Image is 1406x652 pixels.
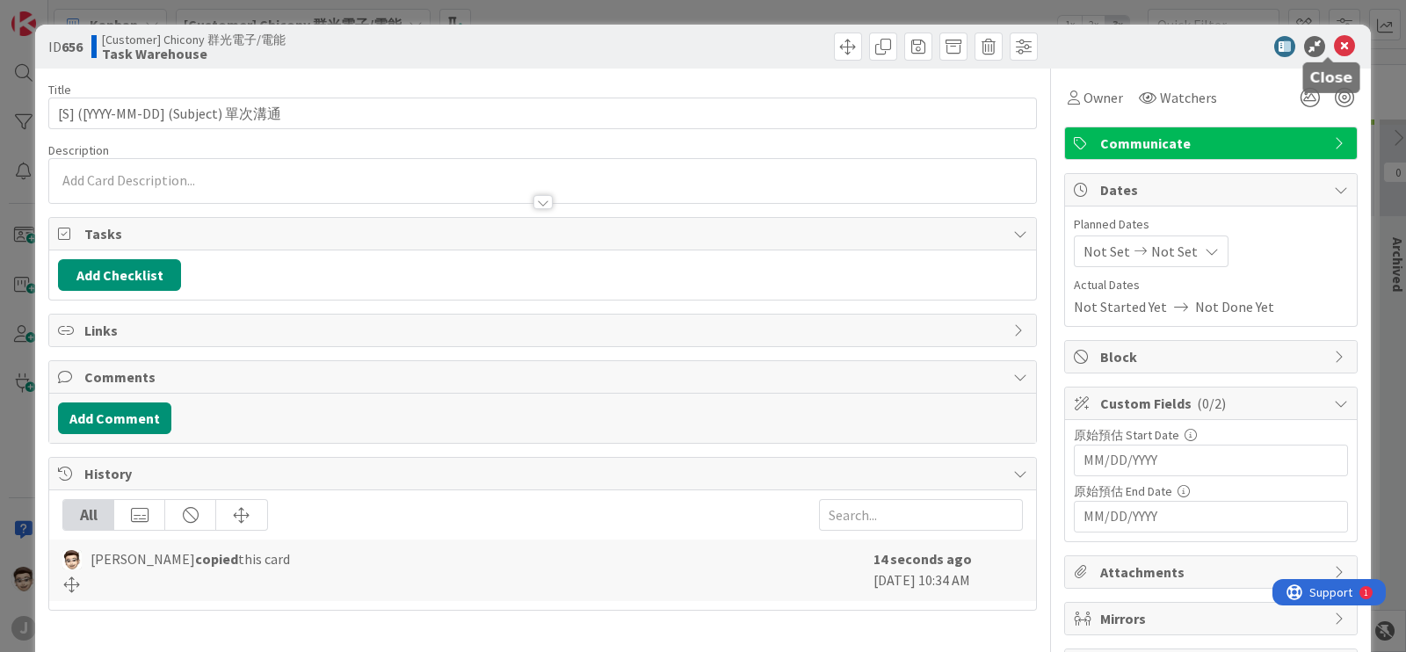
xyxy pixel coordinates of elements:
label: Title [48,82,71,98]
span: Not Started Yet [1074,296,1167,317]
h5: Close [1310,69,1353,86]
b: 14 seconds ago [873,550,972,568]
div: [DATE] 10:34 AM [873,548,1023,592]
div: 原始預估 End Date [1074,485,1348,497]
span: ID [48,36,83,57]
span: Custom Fields [1100,393,1325,414]
span: Watchers [1160,87,1217,108]
span: Comments [84,366,1004,388]
span: Not Set [1151,241,1198,262]
span: [Customer] Chicony 群光電子/電能 [102,33,286,47]
button: Add Comment [58,402,171,434]
button: Add Checklist [58,259,181,291]
span: Description [48,142,109,158]
input: MM/DD/YYYY [1083,502,1338,532]
input: type card name here... [48,98,1037,129]
div: 1 [91,7,96,21]
span: [PERSON_NAME] this card [91,548,290,569]
span: Not Done Yet [1195,296,1274,317]
span: Links [84,320,1004,341]
span: Support [37,3,80,24]
span: Dates [1100,179,1325,200]
input: Search... [819,499,1023,531]
span: Mirrors [1100,608,1325,629]
img: Sc [62,550,82,569]
div: All [63,500,114,530]
span: ( 0/2 ) [1197,395,1226,412]
b: 656 [62,38,83,55]
span: History [84,463,1004,484]
span: Planned Dates [1074,215,1348,234]
span: Communicate [1100,133,1325,154]
span: Actual Dates [1074,276,1348,294]
span: Owner [1083,87,1123,108]
span: Block [1100,346,1325,367]
b: Task Warehouse [102,47,286,61]
b: copied [195,550,238,568]
span: Attachments [1100,561,1325,583]
span: Not Set [1083,241,1130,262]
span: Tasks [84,223,1004,244]
input: MM/DD/YYYY [1083,446,1338,475]
div: 原始預估 Start Date [1074,429,1348,441]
